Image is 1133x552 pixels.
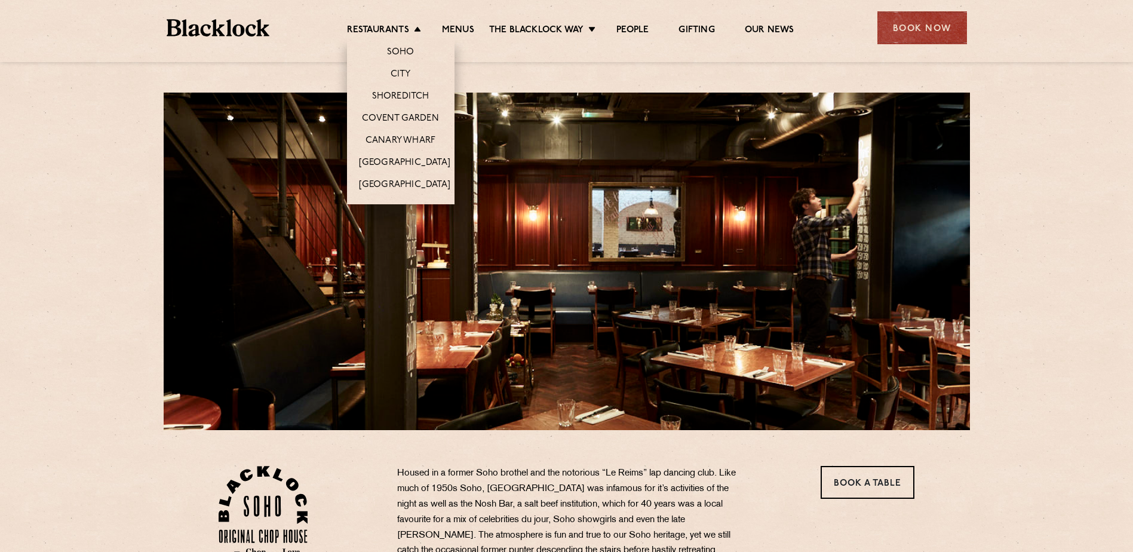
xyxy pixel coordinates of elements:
[387,47,414,60] a: Soho
[347,24,409,38] a: Restaurants
[877,11,967,44] div: Book Now
[359,179,450,192] a: [GEOGRAPHIC_DATA]
[821,466,914,499] a: Book a Table
[372,91,429,104] a: Shoreditch
[391,69,411,82] a: City
[745,24,794,38] a: Our News
[362,113,439,126] a: Covent Garden
[359,157,450,170] a: [GEOGRAPHIC_DATA]
[366,135,435,148] a: Canary Wharf
[678,24,714,38] a: Gifting
[442,24,474,38] a: Menus
[489,24,584,38] a: The Blacklock Way
[167,19,270,36] img: BL_Textured_Logo-footer-cropped.svg
[616,24,649,38] a: People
